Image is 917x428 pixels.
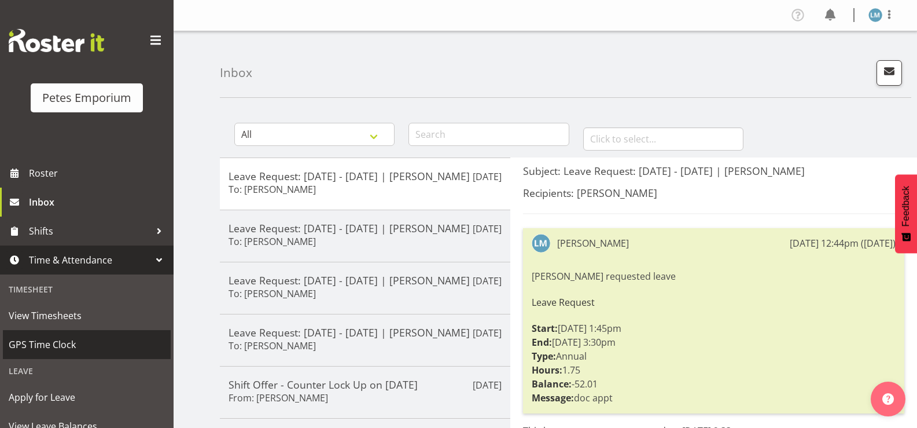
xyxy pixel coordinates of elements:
[229,170,502,182] h5: Leave Request: [DATE] - [DATE] | [PERSON_NAME]
[473,274,502,288] p: [DATE]
[790,236,896,250] div: [DATE] 12:44pm ([DATE])
[29,222,150,240] span: Shifts
[229,184,316,195] h6: To: [PERSON_NAME]
[473,222,502,236] p: [DATE]
[532,350,556,363] strong: Type:
[532,392,574,404] strong: Message:
[408,123,569,146] input: Search
[523,164,904,177] h5: Subject: Leave Request: [DATE] - [DATE] | [PERSON_NAME]
[220,66,252,79] h4: Inbox
[29,164,168,182] span: Roster
[532,297,896,308] h6: Leave Request
[532,378,572,390] strong: Balance:
[3,301,171,330] a: View Timesheets
[9,29,104,52] img: Rosterit website logo
[882,393,894,405] img: help-xxl-2.png
[42,89,131,107] div: Petes Emporium
[29,251,150,269] span: Time & Attendance
[901,186,911,226] span: Feedback
[29,193,168,211] span: Inbox
[229,274,502,287] h5: Leave Request: [DATE] - [DATE] | [PERSON_NAME]
[532,364,562,376] strong: Hours:
[532,234,550,253] img: lianne-morete5410.jpg
[532,266,896,408] div: [PERSON_NAME] requested leave [DATE] 1:45pm [DATE] 3:30pm Annual 1.75 -52.01 doc appt
[868,8,882,22] img: lianne-morete5410.jpg
[583,127,743,151] input: Click to select...
[532,322,558,335] strong: Start:
[3,277,171,301] div: Timesheet
[523,186,904,199] h5: Recipients: [PERSON_NAME]
[9,389,165,406] span: Apply for Leave
[473,378,502,392] p: [DATE]
[473,326,502,340] p: [DATE]
[229,378,502,391] h5: Shift Offer - Counter Lock Up on [DATE]
[229,392,328,404] h6: From: [PERSON_NAME]
[895,174,917,253] button: Feedback - Show survey
[229,288,316,299] h6: To: [PERSON_NAME]
[532,336,552,349] strong: End:
[3,330,171,359] a: GPS Time Clock
[229,236,316,247] h6: To: [PERSON_NAME]
[229,326,502,339] h5: Leave Request: [DATE] - [DATE] | [PERSON_NAME]
[3,359,171,383] div: Leave
[229,340,316,352] h6: To: [PERSON_NAME]
[3,383,171,412] a: Apply for Leave
[557,236,629,250] div: [PERSON_NAME]
[229,222,502,235] h5: Leave Request: [DATE] - [DATE] | [PERSON_NAME]
[9,336,165,353] span: GPS Time Clock
[9,307,165,324] span: View Timesheets
[473,170,502,184] p: [DATE]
